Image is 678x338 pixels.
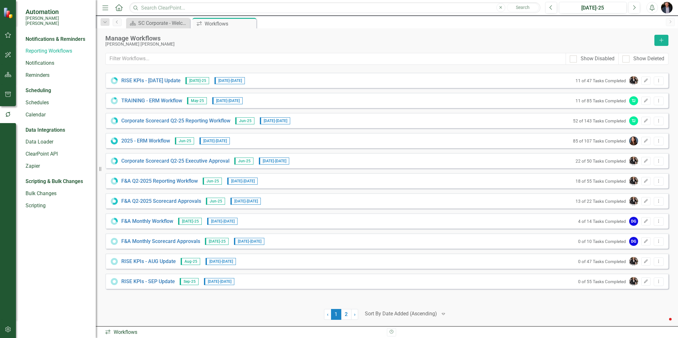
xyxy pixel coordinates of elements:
[121,158,230,165] a: Corporate Scorecard Q2-25 Executive Approval
[26,111,89,119] a: Calendar
[230,198,261,205] span: [DATE] - [DATE]
[629,277,638,286] img: Julie Jordan
[26,99,89,107] a: Schedules
[105,329,382,336] div: Workflows
[215,77,245,84] span: [DATE] - [DATE]
[629,136,638,145] img: Tami Griswold
[205,238,229,245] span: [DATE]-25
[121,137,170,145] a: 2025 - ERM Workflow
[661,2,673,13] img: Chris Amodeo
[629,157,638,165] img: Julie Jordan
[633,55,664,62] div: Show Deleted
[26,190,89,197] a: Bulk Changes
[121,218,173,225] a: F&A Monthly Workflow
[128,19,188,27] a: SC Corporate - Welcome to ClearPoint
[578,219,626,224] small: 4 of 14 Tasks Completed
[26,36,85,43] div: Notifications & Reminders
[234,238,264,245] span: [DATE] - [DATE]
[341,309,351,320] a: 2
[234,158,253,165] span: Jun-25
[327,311,328,317] span: ‹
[105,53,566,65] input: Filter Workflows...
[516,5,530,10] span: Search
[629,96,638,105] div: TJ
[175,137,194,144] span: Jun-25
[181,258,200,265] span: Aug-25
[26,178,83,185] div: Scripting & Bulk Changes
[26,60,89,67] a: Notifications
[576,158,626,164] small: 22 of 50 Tasks Completed
[259,158,289,165] span: [DATE] - [DATE]
[227,178,258,185] span: [DATE] - [DATE]
[576,98,626,103] small: 11 of 85 Tasks Completed
[576,199,626,204] small: 13 of 22 Tasks Completed
[581,55,614,62] div: Show Disabled
[121,198,201,205] a: F&A Q2-2025 Scorecard Approvals
[121,258,176,265] a: RISE KPIs - AUG Update
[561,4,624,12] div: [DATE]-25
[180,278,199,285] span: Sep-25
[26,163,89,170] a: Zapier
[178,218,202,225] span: [DATE]-25
[185,77,209,84] span: [DATE]-25
[26,48,89,55] a: Reporting Workflows
[206,258,236,265] span: [DATE] - [DATE]
[212,97,243,104] span: [DATE] - [DATE]
[578,279,626,284] small: 0 of 55 Tasks Completed
[576,78,626,83] small: 11 of 47 Tasks Completed
[576,179,626,184] small: 18 of 55 Tasks Completed
[207,218,237,225] span: [DATE] - [DATE]
[260,117,290,124] span: [DATE] - [DATE]
[629,237,638,246] div: DG
[121,77,181,84] a: RISE KPIs - [DATE] Update
[656,316,672,332] iframe: Intercom live chat
[26,16,89,26] small: [PERSON_NAME] [PERSON_NAME]
[129,2,540,13] input: Search ClearPoint...
[121,278,175,285] a: RISE KPIs - SEP Update
[121,97,182,105] a: TRAINING - ERM Workflow
[578,239,626,244] small: 0 of 10 Tasks Completed
[629,177,638,186] img: Julie Jordan
[26,151,89,158] a: ClearPoint API
[507,3,539,12] button: Search
[204,278,234,285] span: [DATE] - [DATE]
[26,127,65,134] div: Data Integrations
[26,87,51,94] div: Scheduling
[629,197,638,206] img: Julie Jordan
[629,257,638,266] img: Julie Jordan
[121,117,230,125] a: Corporate Scorecard Q2-25 Reporting Workflow
[138,19,188,27] div: SC Corporate - Welcome to ClearPoint
[354,311,356,317] span: ›
[203,178,222,185] span: Jun-25
[235,117,254,124] span: Jun-25
[121,238,200,245] a: F&A Monthly Scorecard Approvals
[187,97,207,104] span: May-25
[105,35,651,42] div: Manage Workflows
[205,20,255,28] div: Workflows
[121,178,198,185] a: F&A Q2-2025 Reporting Workflow
[26,8,89,16] span: Automation
[26,138,89,146] a: Data Loader
[573,118,626,123] small: 52 of 143 Tasks Completed
[331,309,341,320] span: 1
[629,76,638,85] img: Julie Jordan
[629,217,638,226] div: DG
[26,202,89,209] a: Scripting
[629,116,638,125] div: TJ
[3,7,14,18] img: ClearPoint Strategy
[105,42,651,47] div: [PERSON_NAME] [PERSON_NAME]
[559,2,627,13] button: [DATE]-25
[206,198,225,205] span: Jun-25
[200,137,230,144] span: [DATE] - [DATE]
[578,259,626,264] small: 0 of 47 Tasks Completed
[26,72,89,79] a: Reminders
[573,138,626,143] small: 85 of 107 Tasks Completed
